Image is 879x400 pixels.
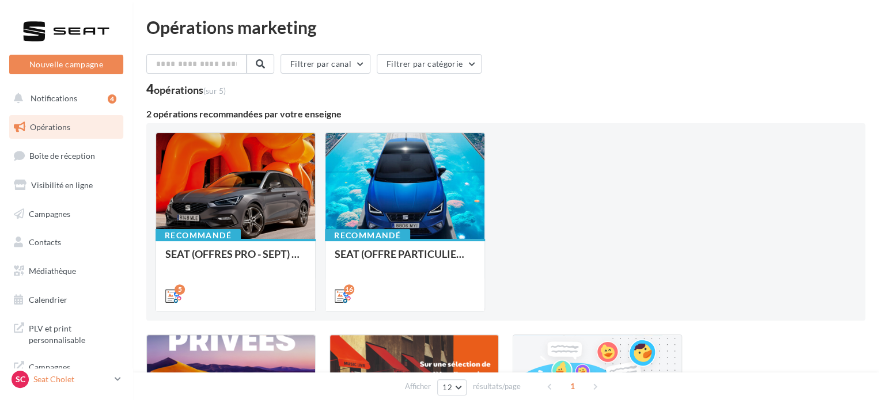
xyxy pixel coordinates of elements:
[31,180,93,190] span: Visibilité en ligne
[29,321,119,345] span: PLV et print personnalisable
[165,248,306,271] div: SEAT (OFFRES PRO - SEPT) - SOCIAL MEDIA
[437,379,467,395] button: 12
[405,381,431,392] span: Afficher
[7,202,126,226] a: Campagnes
[29,237,61,247] span: Contacts
[29,295,67,304] span: Calendrier
[146,83,226,96] div: 4
[29,359,119,384] span: Campagnes DataOnDemand
[175,284,185,295] div: 5
[9,368,123,390] a: SC Seat Cholet
[563,377,582,395] span: 1
[344,284,354,295] div: 16
[33,374,110,385] p: Seat Cholet
[31,93,77,103] span: Notifications
[7,143,126,168] a: Boîte de réception
[7,288,126,312] a: Calendrier
[29,151,95,161] span: Boîte de réception
[442,383,452,392] span: 12
[473,381,521,392] span: résultats/page
[7,115,126,139] a: Opérations
[7,86,121,111] button: Notifications 4
[7,259,126,283] a: Médiathèque
[7,230,126,254] a: Contacts
[7,173,126,197] a: Visibilité en ligne
[281,54,370,74] button: Filtrer par canal
[108,94,116,104] div: 4
[335,248,475,271] div: SEAT (OFFRE PARTICULIER - SEPT) - SOCIAL MEDIA
[156,229,241,242] div: Recommandé
[146,109,865,119] div: 2 opérations recommandées par votre enseigne
[377,54,482,74] button: Filtrer par catégorie
[29,266,76,276] span: Médiathèque
[154,85,226,95] div: opérations
[16,374,25,385] span: SC
[7,316,126,350] a: PLV et print personnalisable
[9,55,123,74] button: Nouvelle campagne
[325,229,410,242] div: Recommandé
[29,208,70,218] span: Campagnes
[146,18,865,36] div: Opérations marketing
[203,86,226,96] span: (sur 5)
[30,122,70,132] span: Opérations
[7,355,126,388] a: Campagnes DataOnDemand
